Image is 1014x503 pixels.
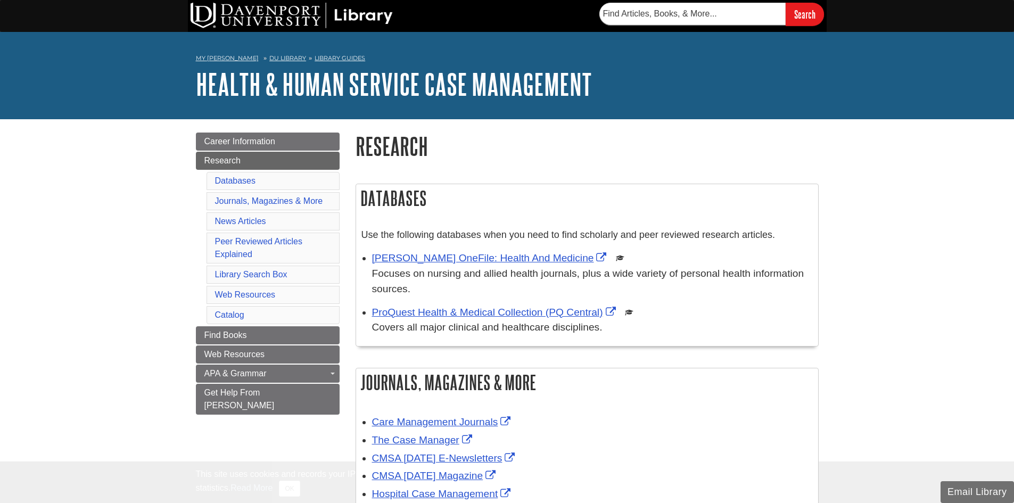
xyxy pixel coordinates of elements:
[372,470,499,481] a: Link opens in new window
[315,54,365,62] a: Library Guides
[204,156,241,165] span: Research
[196,384,340,415] a: Get Help From [PERSON_NAME]
[599,3,824,26] form: Searches DU Library's articles, books, and more
[356,368,818,397] h2: Journals, Magazines & More
[196,345,340,364] a: Web Resources
[372,252,609,263] a: Link opens in new window
[372,320,813,335] p: Covers all major clinical and healthcare disciplines.
[196,152,340,170] a: Research
[361,229,775,240] span: Use the following databases when you need to find scholarly and peer reviewed research articles.
[204,369,267,378] span: APA & Grammar
[372,452,518,464] a: Link opens in new window
[372,307,619,318] a: Link opens in new window
[196,326,340,344] a: Find Books
[372,488,514,499] a: Link opens in new window
[215,176,256,185] a: Databases
[204,331,247,340] span: Find Books
[215,217,266,226] a: News Articles
[230,483,273,492] a: Read More
[196,133,340,151] a: Career Information
[372,434,475,446] a: Link opens in new window
[196,51,819,68] nav: breadcrumb
[204,350,265,359] span: Web Resources
[196,365,340,383] a: APA & Grammar
[196,468,819,497] div: This site uses cookies and records your IP address for usage statistics. Additionally, we use Goo...
[215,270,287,279] a: Library Search Box
[196,68,592,101] a: Health & Human Service Case Management
[786,3,824,26] input: Search
[941,481,1014,503] button: Email Library
[625,308,633,317] img: Scholarly or Peer Reviewed
[356,133,819,160] h1: Research
[215,290,276,299] a: Web Resources
[372,416,514,427] a: Link opens in new window
[196,54,259,63] a: My [PERSON_NAME]
[204,388,275,410] span: Get Help From [PERSON_NAME]
[356,184,818,212] h2: Databases
[599,3,786,25] input: Find Articles, Books, & More...
[215,310,244,319] a: Catalog
[191,3,393,28] img: DU Library
[204,137,275,146] span: Career Information
[616,254,624,262] img: Scholarly or Peer Reviewed
[215,196,323,205] a: Journals, Magazines & More
[279,481,300,497] button: Close
[196,133,340,415] div: Guide Page Menu
[215,237,303,259] a: Peer Reviewed Articles Explained
[269,54,306,62] a: DU Library
[372,266,813,297] p: Focuses on nursing and allied health journals, plus a wide variety of personal health information...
